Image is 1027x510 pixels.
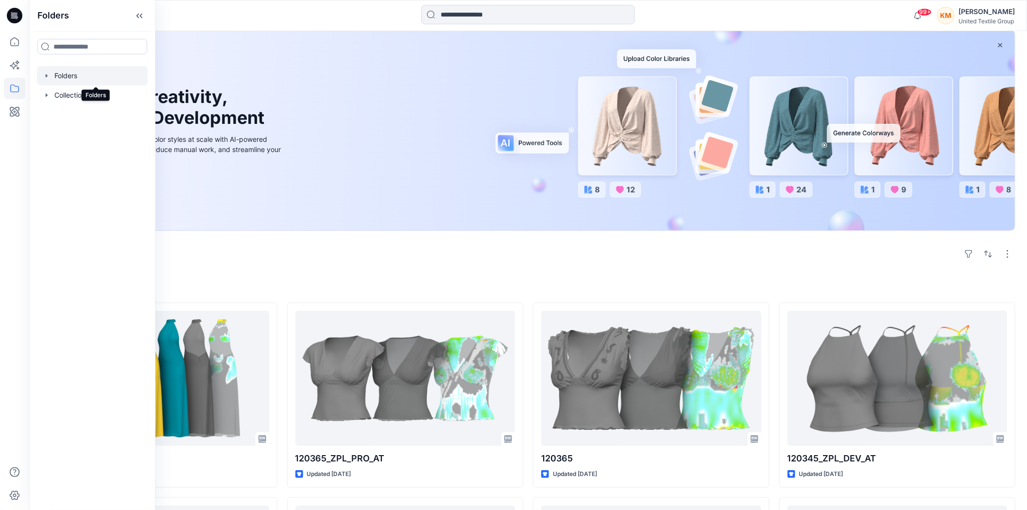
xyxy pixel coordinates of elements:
a: Discover more [65,176,283,196]
a: 120365 [541,311,761,446]
div: KM [937,7,955,24]
div: [PERSON_NAME] [959,6,1015,17]
p: Updated [DATE] [553,469,597,479]
a: 120345_ZPL_DEV_AT [787,311,1008,446]
a: Party dress-test-JB [49,311,269,446]
div: Explore ideas faster and recolor styles at scale with AI-powered tools that boost creativity, red... [65,134,283,165]
span: 99+ [917,8,932,16]
a: 120365_ZPL_PRO_AT [295,311,515,446]
p: Updated [DATE] [307,469,351,479]
p: 120365 [541,452,761,465]
p: Party dress-test-JB [49,452,269,465]
p: Updated [DATE] [799,469,843,479]
h1: Unleash Creativity, Speed Up Development [65,86,269,128]
p: 120345_ZPL_DEV_AT [787,452,1008,465]
h4: Styles [41,281,1015,293]
div: United Textile Group [959,17,1015,25]
p: 120365_ZPL_PRO_AT [295,452,515,465]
